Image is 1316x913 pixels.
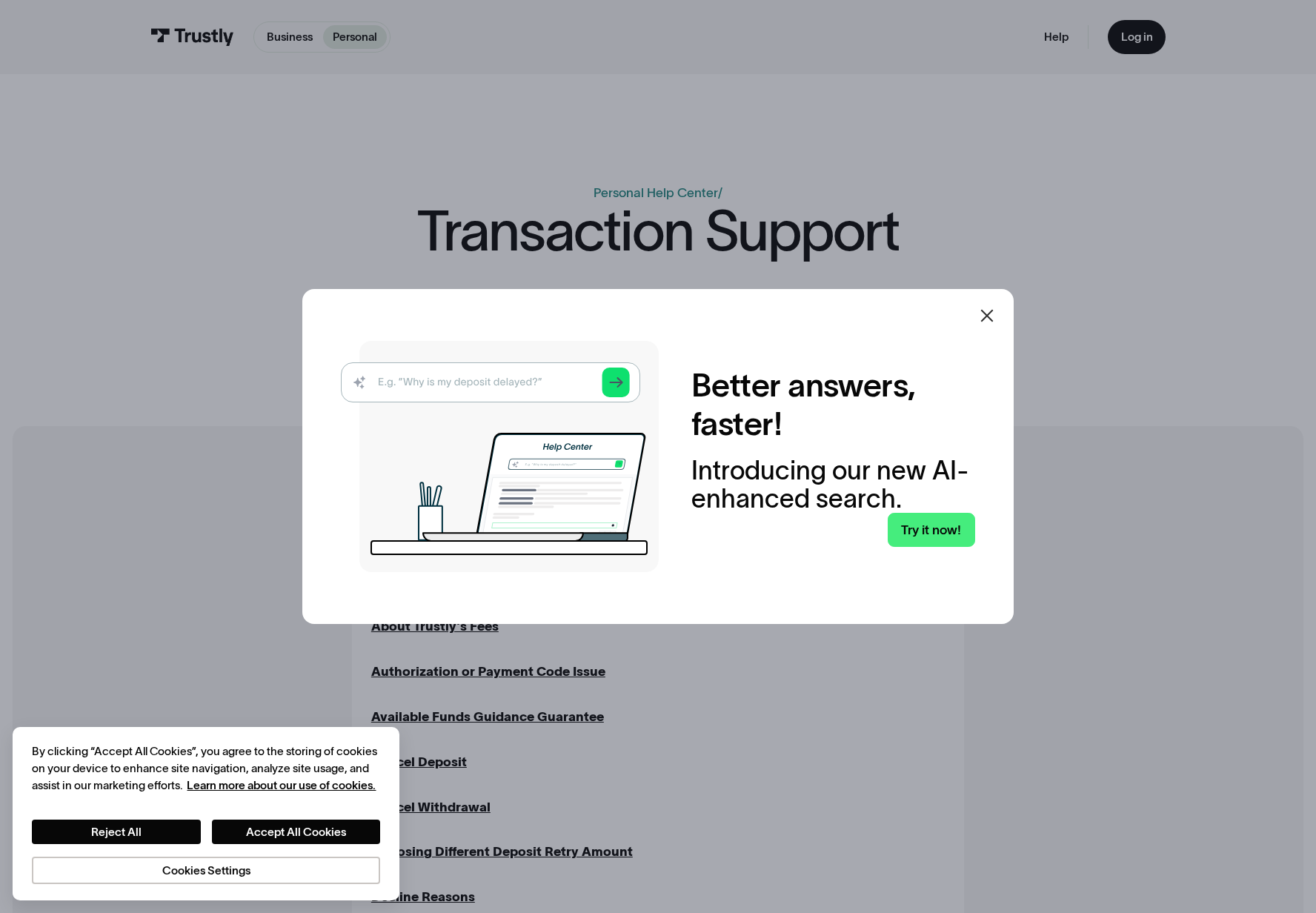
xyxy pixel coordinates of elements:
[888,513,975,546] a: Try it now!
[691,366,975,443] h2: Better answers, faster!
[32,743,380,794] div: By clicking “Accept All Cookies”, you agree to the storing of cookies on your device to enhance s...
[691,456,975,514] div: Introducing our new AI-enhanced search.
[212,820,380,844] button: Accept All Cookies
[32,857,380,884] button: Cookies Settings
[32,743,380,884] div: Privacy
[13,727,399,900] div: Cookie banner
[32,820,200,844] button: Reject All
[187,779,376,791] a: More information about your privacy, opens in a new tab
